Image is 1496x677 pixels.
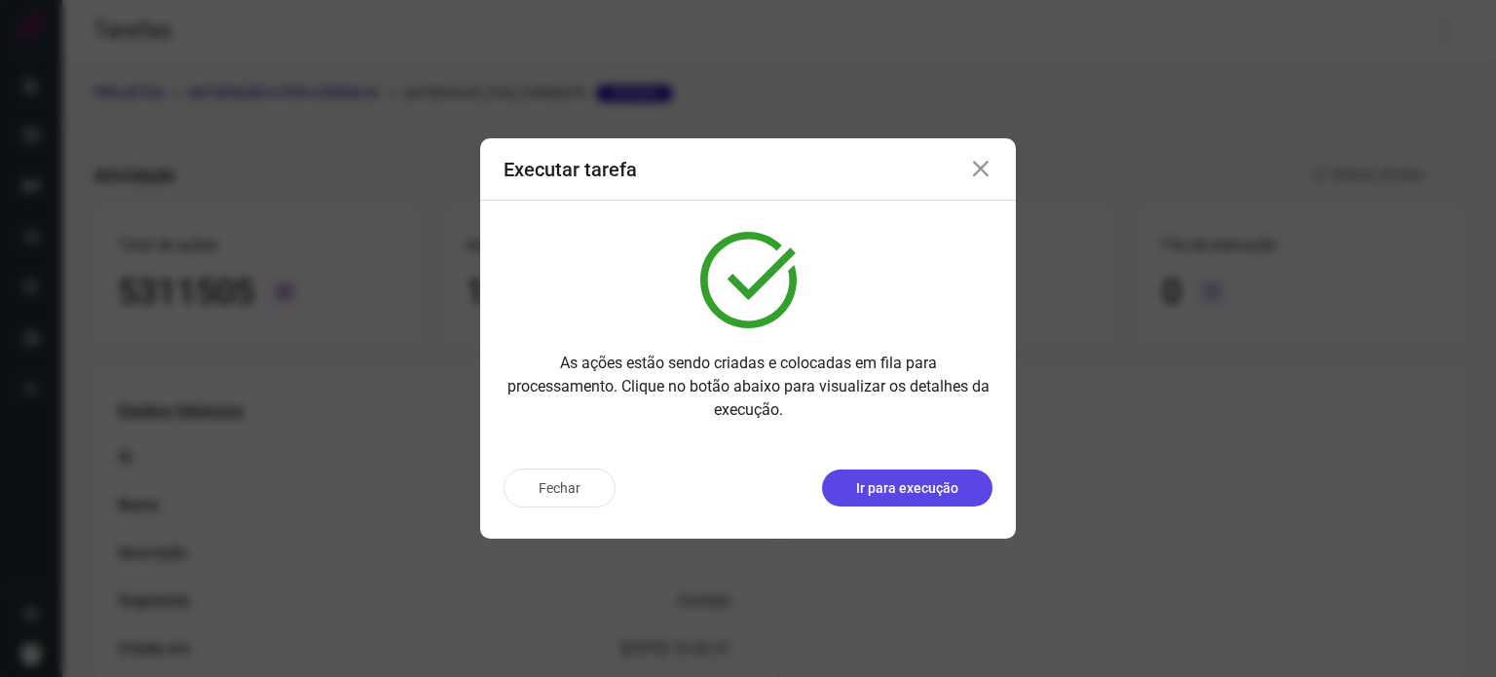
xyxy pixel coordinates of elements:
[504,469,616,508] button: Fechar
[822,470,992,507] button: Ir para execução
[504,158,637,181] h3: Executar tarefa
[856,478,958,499] p: Ir para execução
[504,352,992,422] p: As ações estão sendo criadas e colocadas em fila para processamento. Clique no botão abaixo para ...
[700,232,797,328] img: verified.svg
